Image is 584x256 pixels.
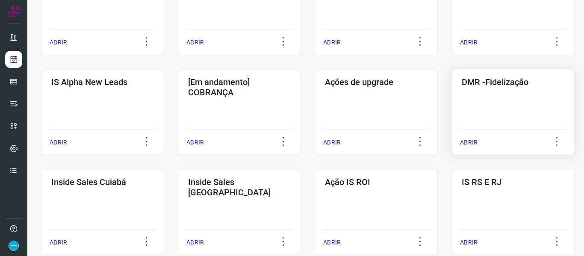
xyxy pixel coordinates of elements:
p: ABRIR [186,138,204,147]
h3: Inside Sales Cuiabá [51,177,154,187]
p: ABRIR [323,138,341,147]
h3: DMR -Fidelização [462,77,564,87]
p: ABRIR [460,238,478,247]
h3: Ação IS ROI [325,177,428,187]
p: ABRIR [323,38,341,47]
p: ABRIR [460,138,478,147]
img: 86fc21c22a90fb4bae6cb495ded7e8f6.png [9,241,19,251]
p: ABRIR [460,38,478,47]
h3: [Em andamento] COBRANÇA [188,77,291,97]
p: ABRIR [186,38,204,47]
img: Logo [7,5,20,18]
h3: IS Alpha New Leads [51,77,154,87]
h3: Inside Sales [GEOGRAPHIC_DATA] [188,177,291,197]
p: ABRIR [50,138,67,147]
p: ABRIR [50,38,67,47]
h3: IS RS E RJ [462,177,564,187]
p: ABRIR [186,238,204,247]
p: ABRIR [50,238,67,247]
p: ABRIR [323,238,341,247]
h3: Ações de upgrade [325,77,428,87]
